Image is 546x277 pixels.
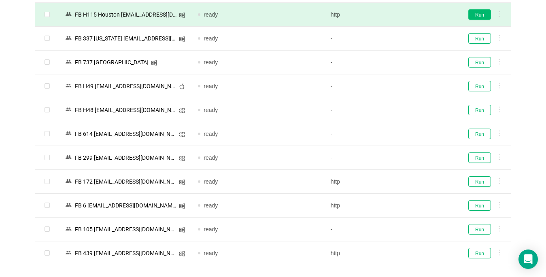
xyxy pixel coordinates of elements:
[468,129,491,139] button: Run
[204,11,218,18] span: ready
[72,129,179,139] div: FB 614 [EMAIL_ADDRESS][DOMAIN_NAME]
[72,105,179,115] div: FB Н48 [EMAIL_ADDRESS][DOMAIN_NAME] [1]
[72,57,151,68] div: FB 737 [GEOGRAPHIC_DATA]
[179,155,185,161] i: icon: windows
[72,81,179,91] div: FB Н49 [EMAIL_ADDRESS][DOMAIN_NAME]
[179,108,185,114] i: icon: windows
[72,33,179,44] div: FB 337 [US_STATE] [EMAIL_ADDRESS][DOMAIN_NAME]
[179,179,185,185] i: icon: windows
[324,98,457,122] td: -
[468,105,491,115] button: Run
[179,83,185,89] i: icon: apple
[72,200,179,211] div: FB 6 [EMAIL_ADDRESS][DOMAIN_NAME]
[72,248,179,258] div: FB 439 [EMAIL_ADDRESS][DOMAIN_NAME]
[468,9,491,20] button: Run
[468,81,491,91] button: Run
[204,178,218,185] span: ready
[204,226,218,233] span: ready
[72,224,179,235] div: FB 105 [EMAIL_ADDRESS][DOMAIN_NAME]
[204,131,218,137] span: ready
[179,131,185,137] i: icon: windows
[204,35,218,42] span: ready
[324,194,457,218] td: http
[468,152,491,163] button: Run
[324,218,457,241] td: -
[324,122,457,146] td: -
[179,12,185,18] i: icon: windows
[179,227,185,233] i: icon: windows
[468,57,491,68] button: Run
[468,200,491,211] button: Run
[468,248,491,258] button: Run
[324,170,457,194] td: http
[324,146,457,170] td: -
[468,33,491,44] button: Run
[324,27,457,51] td: -
[204,202,218,209] span: ready
[72,152,179,163] div: FB 299 [EMAIL_ADDRESS][DOMAIN_NAME]
[468,176,491,187] button: Run
[204,83,218,89] span: ready
[204,250,218,256] span: ready
[204,154,218,161] span: ready
[324,241,457,265] td: http
[179,36,185,42] i: icon: windows
[204,59,218,66] span: ready
[518,250,538,269] div: Open Intercom Messenger
[72,176,179,187] div: FB 172 [EMAIL_ADDRESS][DOMAIN_NAME]
[151,60,157,66] i: icon: windows
[179,203,185,209] i: icon: windows
[324,3,457,27] td: http
[204,107,218,113] span: ready
[72,9,179,20] div: FB H115 Houston [EMAIL_ADDRESS][DOMAIN_NAME]
[179,251,185,257] i: icon: windows
[324,51,457,74] td: -
[468,224,491,235] button: Run
[324,74,457,98] td: -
